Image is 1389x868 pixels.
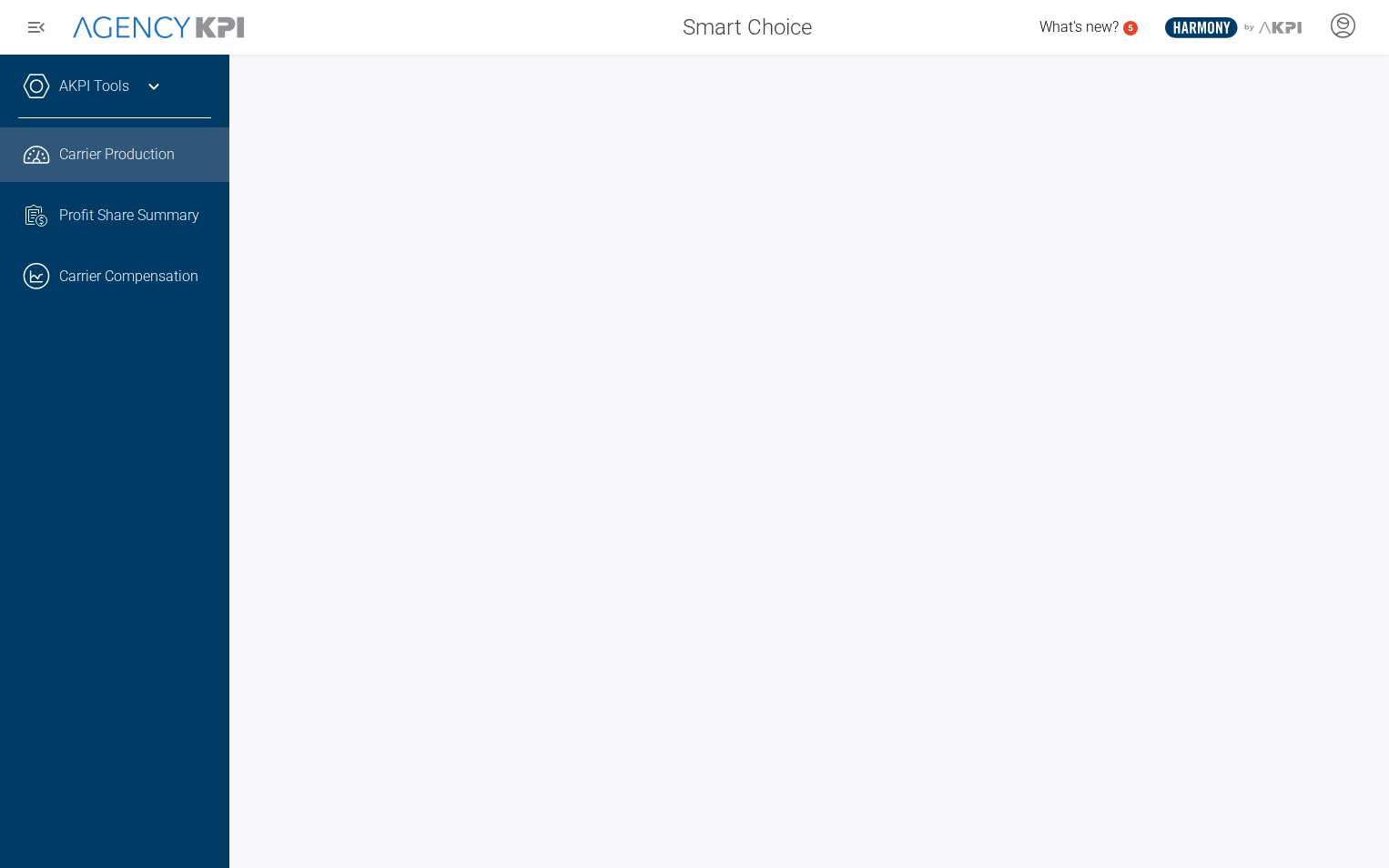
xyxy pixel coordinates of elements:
[59,205,199,227] span: Profit Share Summary
[73,16,244,38] img: AgencyKPI
[683,11,812,44] span: Smart Choice
[1128,23,1133,33] text: 5
[59,144,175,166] span: Carrier Production
[59,76,129,97] a: AKPI Tools
[1123,21,1138,35] a: 5
[1039,18,1119,35] span: What's new?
